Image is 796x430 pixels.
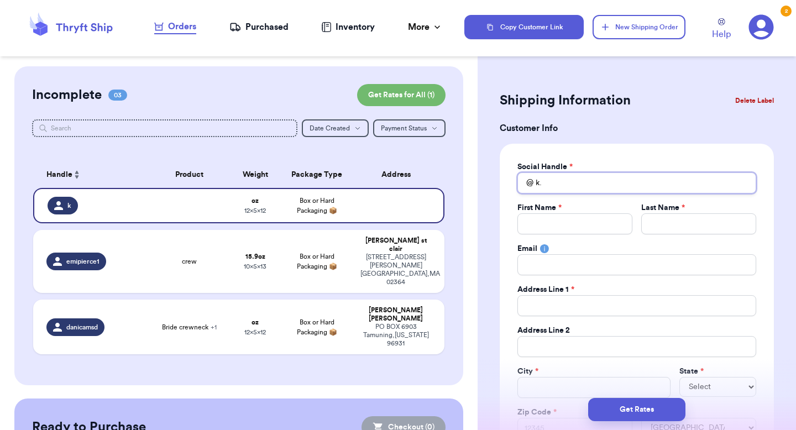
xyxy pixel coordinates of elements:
[252,319,259,326] strong: oz
[500,122,774,135] h3: Customer Info
[712,28,731,41] span: Help
[32,86,102,104] h2: Incomplete
[360,237,431,253] div: [PERSON_NAME] st clair
[321,20,375,34] a: Inventory
[408,20,443,34] div: More
[588,398,685,421] button: Get Rates
[182,257,197,266] span: crew
[381,125,427,132] span: Payment Status
[280,161,354,188] th: Package Type
[748,14,774,40] a: 2
[517,172,533,193] div: @
[154,20,196,34] a: Orders
[360,323,431,348] div: PO BOX 6903 Tamuning , [US_STATE] 96931
[357,84,446,106] button: Get Rates for All (1)
[67,201,71,210] span: k
[297,319,337,335] span: Box or Hard Packaging 📦
[244,329,266,335] span: 12 x 5 x 12
[302,119,369,137] button: Date Created
[517,325,570,336] label: Address Line 2
[712,18,731,41] a: Help
[245,253,265,260] strong: 15.9 oz
[297,197,337,214] span: Box or Hard Packaging 📦
[500,92,631,109] h2: Shipping Information
[354,161,444,188] th: Address
[593,15,685,39] button: New Shipping Order
[66,323,98,332] span: danicamsd
[231,161,280,188] th: Weight
[108,90,127,101] span: 03
[32,119,297,137] input: Search
[517,284,574,295] label: Address Line 1
[154,20,196,33] div: Orders
[244,263,266,270] span: 10 x 5 x 13
[310,125,350,132] span: Date Created
[731,88,778,113] button: Delete Label
[162,323,217,332] span: Bride crewneck
[229,20,289,34] a: Purchased
[517,202,562,213] label: First Name
[148,161,231,188] th: Product
[244,207,266,214] span: 12 x 5 x 12
[252,197,259,204] strong: oz
[373,119,446,137] button: Payment Status
[517,161,573,172] label: Social Handle
[72,168,81,181] button: Sort ascending
[679,366,704,377] label: State
[360,306,431,323] div: [PERSON_NAME] [PERSON_NAME]
[517,243,537,254] label: Email
[360,253,431,286] div: [STREET_ADDRESS][PERSON_NAME] [GEOGRAPHIC_DATA] , MA 02364
[211,324,217,331] span: + 1
[781,6,792,17] div: 2
[517,366,538,377] label: City
[66,257,99,266] span: emipierce1
[641,202,685,213] label: Last Name
[46,169,72,181] span: Handle
[464,15,584,39] button: Copy Customer Link
[297,253,337,270] span: Box or Hard Packaging 📦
